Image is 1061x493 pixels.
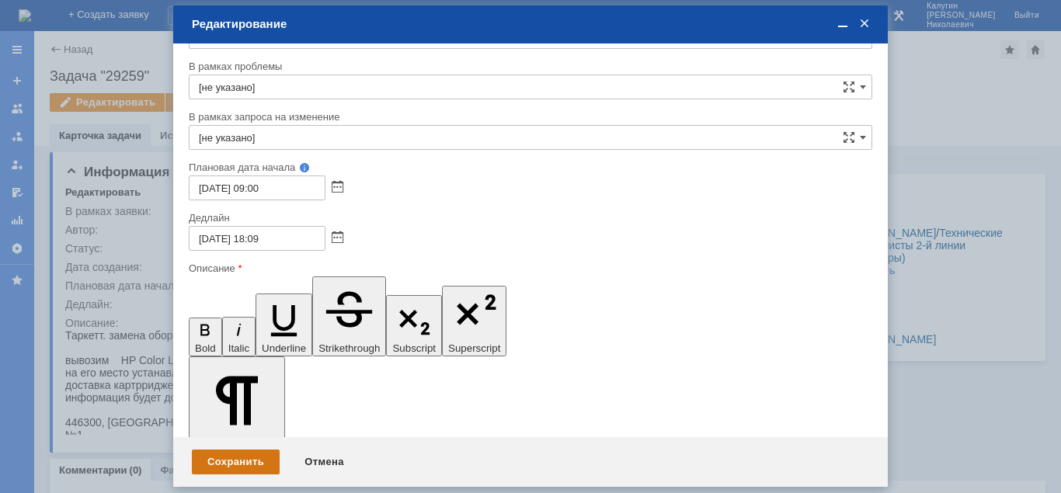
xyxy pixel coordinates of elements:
div: доставка картрриджей . X4D16AC -1шт. , X4D19AC- 1шт, GG-L0S07AE -1шт. [6,93,227,118]
div: Описание [189,263,869,273]
div: Дедлайн [189,213,869,223]
div: на его место устанавливаем и настравиваем HP PageWide Managed MFP P77740z NL76KBCF2T. [6,56,227,93]
div: Таркетт. замена оборудования. [6,6,227,19]
button: Strikethrough [312,276,386,356]
span: Сложная форма [843,131,855,144]
div: В рамках запроса на изменение [189,112,869,122]
button: Subscript [386,295,442,357]
span: Italic [228,342,249,354]
span: Strikethrough [318,342,380,354]
button: Underline [256,293,312,356]
span: Bold [195,342,216,354]
span: Свернуть (Ctrl + M) [835,17,851,31]
span: Сложная форма [843,81,855,93]
button: Superscript [442,286,506,356]
div: Редактирование [192,17,872,31]
div: В рамках проблемы [189,61,869,71]
span: Superscript [448,342,500,354]
span: Underline [262,342,306,354]
button: Paragraph Format [189,356,285,459]
span: Subscript [392,342,436,354]
div: Плановая дата начала [189,162,851,172]
button: Italic [222,317,256,356]
span: Закрыть [857,17,872,31]
button: Bold [189,318,222,357]
div: вывозим HP Color LaserJet Managed E78330dn CNB1P9D0T9. [6,31,227,56]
